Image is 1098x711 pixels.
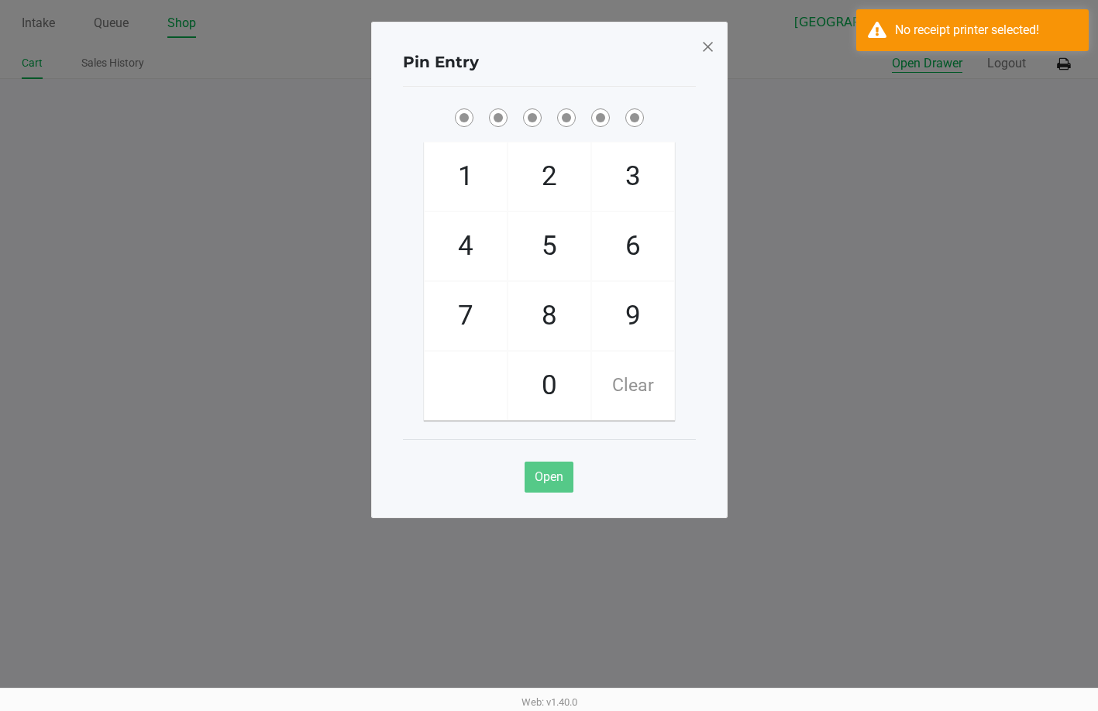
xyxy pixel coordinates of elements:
[425,282,507,350] span: 7
[508,212,590,280] span: 5
[508,282,590,350] span: 8
[425,212,507,280] span: 4
[592,282,674,350] span: 9
[425,143,507,211] span: 1
[403,50,479,74] h4: Pin Entry
[592,352,674,420] span: Clear
[895,21,1077,39] div: No receipt printer selected!
[592,143,674,211] span: 3
[592,212,674,280] span: 6
[508,143,590,211] span: 2
[508,352,590,420] span: 0
[521,696,577,708] span: Web: v1.40.0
